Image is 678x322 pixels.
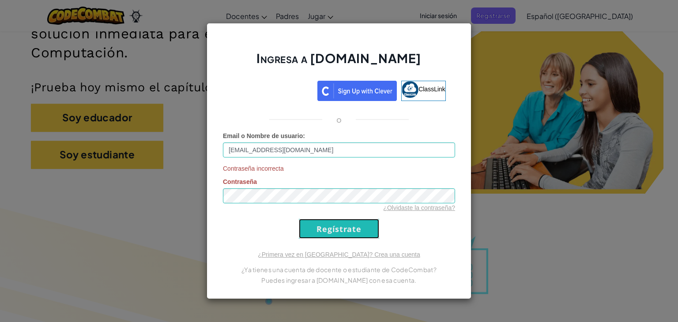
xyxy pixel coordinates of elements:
span: Contraseña [223,178,257,185]
img: classlink-logo-small.png [402,81,418,98]
a: ¿Primera vez en [GEOGRAPHIC_DATA]? Crea una cuenta [258,251,420,258]
iframe: Sign in with Google Button [228,80,317,99]
label: : [223,131,305,140]
p: Puedes ingresar a [DOMAIN_NAME] con esa cuenta. [223,275,455,285]
span: ClassLink [418,86,445,93]
p: o [336,114,342,125]
a: ¿Olvidaste la contraseña? [383,204,455,211]
h2: Ingresa a [DOMAIN_NAME] [223,50,455,75]
input: Regístrate [299,219,379,239]
span: Contraseña incorrecta [223,164,455,173]
p: ¿Ya tienes una cuenta de docente o estudiante de CodeCombat? [223,264,455,275]
span: Email o Nombre de usuario [223,132,303,139]
img: clever_sso_button@2x.png [317,81,397,101]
